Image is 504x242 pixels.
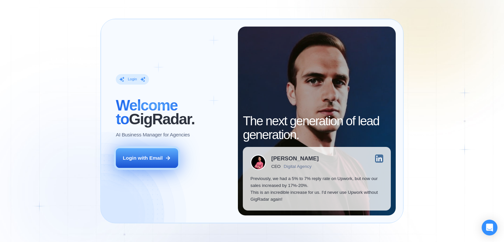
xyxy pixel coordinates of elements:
div: Open Intercom Messenger [482,220,497,235]
div: Login [128,77,137,82]
span: Welcome to [116,97,178,128]
div: Login with Email [123,154,163,161]
div: CEO [271,164,281,169]
h2: ‍ GigRadar. [116,98,230,126]
p: Previously, we had a 5% to 7% reply rate on Upwork, but now our sales increased by 17%-20%. This ... [250,175,383,203]
p: AI Business Manager for Agencies [116,131,190,138]
h2: The next generation of lead generation. [243,114,391,142]
div: Digital Agency [284,164,312,169]
div: [PERSON_NAME] [271,156,319,161]
button: Login with Email [116,148,178,168]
